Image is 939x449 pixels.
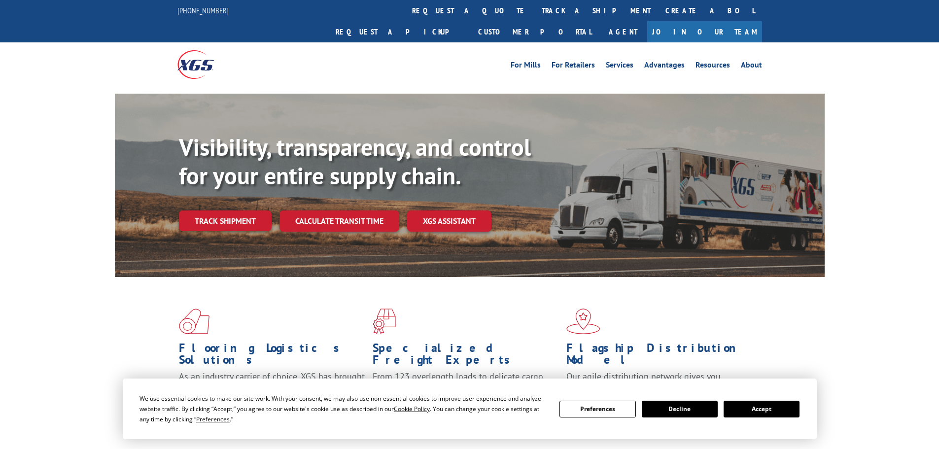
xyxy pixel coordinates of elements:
[511,61,541,72] a: For Mills
[279,210,399,232] a: Calculate transit time
[196,415,230,423] span: Preferences
[179,210,272,231] a: Track shipment
[566,342,753,371] h1: Flagship Distribution Model
[566,371,748,394] span: Our agile distribution network gives you nationwide inventory management on demand.
[644,61,685,72] a: Advantages
[373,309,396,334] img: xgs-icon-focused-on-flooring-red
[599,21,647,42] a: Agent
[177,5,229,15] a: [PHONE_NUMBER]
[741,61,762,72] a: About
[696,61,730,72] a: Resources
[373,371,559,414] p: From 123 overlength loads to delicate cargo, our experienced staff knows the best way to move you...
[394,405,430,413] span: Cookie Policy
[552,61,595,72] a: For Retailers
[606,61,633,72] a: Services
[566,309,600,334] img: xgs-icon-flagship-distribution-model-red
[647,21,762,42] a: Join Our Team
[179,342,365,371] h1: Flooring Logistics Solutions
[724,401,800,417] button: Accept
[642,401,718,417] button: Decline
[179,309,209,334] img: xgs-icon-total-supply-chain-intelligence-red
[407,210,491,232] a: XGS ASSISTANT
[139,393,548,424] div: We use essential cookies to make our site work. With your consent, we may also use non-essential ...
[373,342,559,371] h1: Specialized Freight Experts
[471,21,599,42] a: Customer Portal
[179,371,365,406] span: As an industry carrier of choice, XGS has brought innovation and dedication to flooring logistics...
[179,132,531,191] b: Visibility, transparency, and control for your entire supply chain.
[123,379,817,439] div: Cookie Consent Prompt
[559,401,635,417] button: Preferences
[328,21,471,42] a: Request a pickup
